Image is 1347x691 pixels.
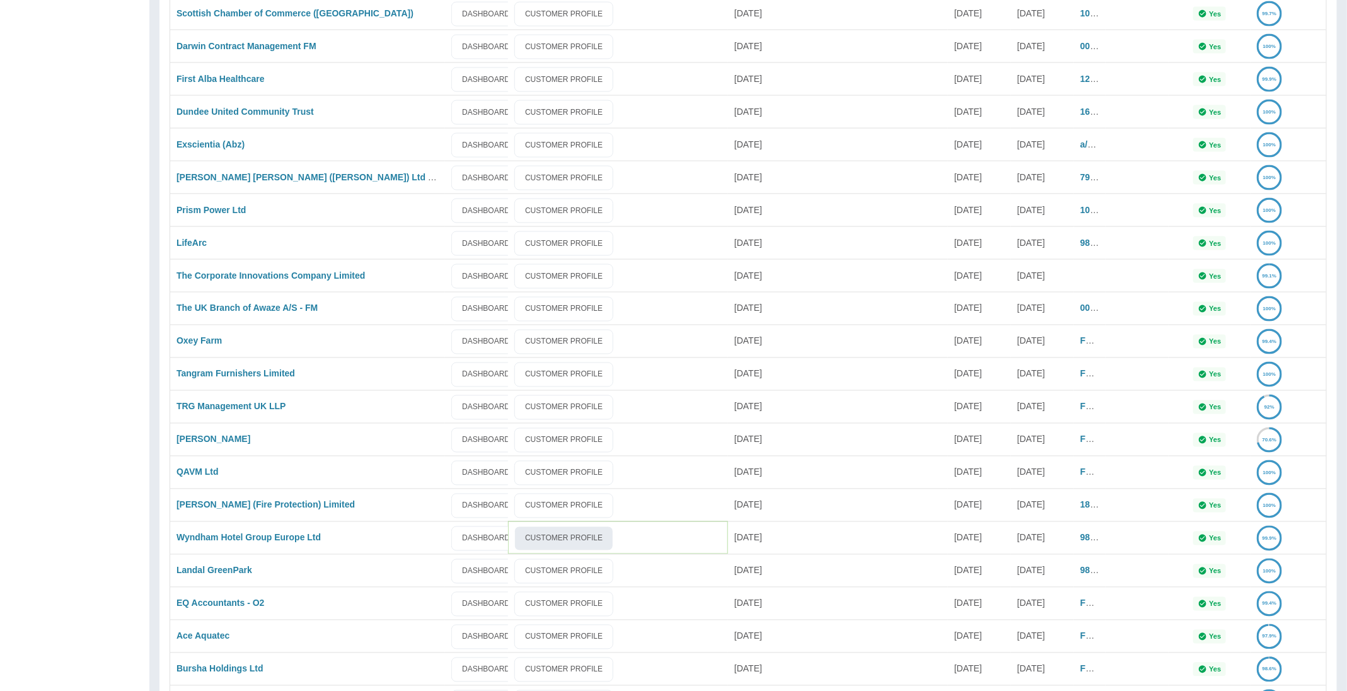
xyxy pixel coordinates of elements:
[451,428,521,453] a: DASHBOARD
[728,390,948,423] div: 11 Aug 2025
[1011,489,1074,521] div: 19 Feb 2025
[514,559,613,584] a: CUSTOMER PROFILE
[514,428,613,453] a: CUSTOMER PROFILE
[1257,533,1282,543] a: 99.9%
[1263,76,1277,82] text: 99.9%
[728,456,948,489] div: 11 Aug 2025
[1080,566,1119,576] a: 98885569
[514,264,613,289] a: CUSTOMER PROFILE
[1263,207,1276,213] text: 100%
[948,521,1011,554] div: 04 Aug 2025
[1210,240,1222,247] p: Yes
[948,292,1011,325] div: 09 Aug 2025
[1210,76,1222,83] p: Yes
[1210,174,1222,182] p: Yes
[514,526,613,551] a: CUSTOMER PROFILE
[728,357,948,390] div: 11 Aug 2025
[1011,95,1074,128] div: 05 Jul 2023
[948,423,1011,456] div: 31 Jul 2025
[728,95,948,128] div: 13 Aug 2025
[728,292,948,325] div: 11 Aug 2025
[948,587,1011,620] div: 31 Jul 2025
[451,461,521,485] a: DASHBOARD
[176,8,413,18] a: Scottish Chamber of Commerce ([GEOGRAPHIC_DATA])
[728,653,948,685] div: 08 Aug 2025
[1080,598,1122,608] a: FG707025
[1210,600,1222,608] p: Yes
[1011,587,1074,620] div: 04 Mar 2025
[1210,469,1222,477] p: Yes
[1263,109,1276,115] text: 100%
[514,494,613,518] a: CUSTOMER PROFILE
[176,598,265,608] a: EQ Accountants - O2
[451,67,521,92] a: DASHBOARD
[1011,62,1074,95] div: 05 Jul 2023
[514,133,613,158] a: CUSTOMER PROFILE
[514,199,613,223] a: CUSTOMER PROFILE
[948,357,1011,390] div: 31 Jul 2025
[728,62,948,95] div: 13 Aug 2025
[1011,423,1074,456] div: 31 Jul 2025
[176,467,219,477] a: QAVM Ltd
[728,325,948,357] div: 11 Aug 2025
[728,489,948,521] div: 09 Aug 2025
[1263,437,1277,443] text: 70.6%
[1080,533,1119,543] a: 98878671
[948,620,1011,653] div: 01 Aug 2025
[1257,500,1282,510] a: 100%
[451,494,521,518] a: DASHBOARD
[1263,175,1276,180] text: 100%
[514,625,613,649] a: CUSTOMER PROFILE
[1263,371,1276,377] text: 100%
[1263,142,1276,148] text: 100%
[1210,43,1222,50] p: Yes
[514,231,613,256] a: CUSTOMER PROFILE
[176,533,321,543] a: Wyndham Hotel Group Europe Ltd
[176,238,207,248] a: LifeArc
[176,631,229,641] a: Ace Aquatec
[1264,404,1275,410] text: 92%
[176,172,446,182] a: [PERSON_NAME] [PERSON_NAME] ([PERSON_NAME]) Ltd (EE)
[1257,205,1282,215] a: 100%
[948,226,1011,259] div: 07 Aug 2025
[948,554,1011,587] div: 05 Aug 2025
[1080,172,1110,182] a: 792774
[1210,666,1222,673] p: Yes
[1257,139,1282,149] a: 100%
[514,35,613,59] a: CUSTOMER PROFILE
[1011,521,1074,554] div: 05 Jul 2023
[728,521,948,554] div: 09 Aug 2025
[1257,270,1282,281] a: 99.1%
[1257,336,1282,346] a: 99.4%
[1011,653,1074,685] div: 26 Apr 2024
[1263,11,1277,16] text: 99.7%
[1257,107,1282,117] a: 100%
[948,489,1011,521] div: 01 Aug 2025
[1263,273,1277,279] text: 99.1%
[1257,172,1282,182] a: 100%
[1080,631,1122,641] a: FG707012
[1263,535,1277,541] text: 99.9%
[948,653,1011,685] div: 01 Aug 2025
[1011,161,1074,194] div: 05 Jul 2023
[948,95,1011,128] div: 07 Aug 2025
[728,30,948,62] div: 13 Aug 2025
[948,390,1011,423] div: 01 Aug 2025
[176,41,316,51] a: Darwin Contract Management FM
[1257,369,1282,379] a: 100%
[1257,303,1282,313] a: 100%
[514,166,613,190] a: CUSTOMER PROFILE
[1011,390,1074,423] div: 19 Feb 2025
[514,100,613,125] a: CUSTOMER PROFILE
[1263,601,1277,607] text: 99.4%
[1210,305,1222,313] p: Yes
[176,566,252,576] a: Landal GreenPark
[1011,357,1074,390] div: 11 Mar 2025
[1011,259,1074,292] div: 18 Dec 2024
[1011,194,1074,226] div: 05 Jul 2023
[728,128,948,161] div: 12 Aug 2025
[1080,238,1119,248] a: 98872368
[176,107,314,117] a: Dundee United Community Trust
[176,434,250,444] a: [PERSON_NAME]
[1080,369,1122,379] a: FG707029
